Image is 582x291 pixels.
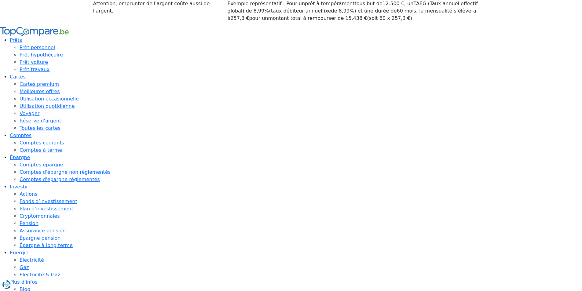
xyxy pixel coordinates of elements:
[230,15,249,21] span: 257,3 €
[20,228,66,234] a: Assurance pension
[20,125,60,131] a: Toutes les cartes
[20,176,100,182] a: Comptes d'épargne réglementés
[20,191,37,197] a: Actions
[10,184,28,190] a: Investir
[20,111,39,116] a: Voyager
[20,162,63,168] a: Comptes épargne
[20,257,44,263] a: Électricité
[20,213,60,219] a: Cryptomonnaies
[20,242,73,248] a: Épargne à long terme
[20,118,61,124] a: Réserve d'argent
[20,147,62,153] a: Comptes à terme
[20,272,60,278] a: Électricité & Gaz
[20,169,111,175] a: Comptes d'épargne non réglementés
[20,59,48,65] a: Prêt voiture
[20,52,63,58] a: Prêt hypothécaire
[20,198,77,204] a: Fonds d’investissement
[228,1,478,14] span: TAEG (Taux annuel effectif global) de 8,99%
[10,155,30,160] a: Épargne
[322,8,331,14] span: fixe
[10,37,22,43] a: Prêts
[20,264,29,270] a: Gaz
[383,1,404,6] span: 12.500 €
[20,81,59,87] a: Cartes premium
[397,8,416,14] span: 60 mois
[20,235,60,241] a: Épargne pension
[20,206,73,212] a: Plan d’investissement
[20,140,64,146] a: Comptes courants
[20,45,55,50] a: Prêt personnel
[20,103,75,109] a: Utilisation quotidienne
[20,96,79,102] a: Utilisation occasionnelle
[20,89,60,94] a: Meilleures offres
[268,15,367,21] span: montant total à rembourser de 15.438 €
[20,67,49,72] a: Prêt travaux
[10,133,31,138] a: Comptes
[20,220,38,226] a: Pension
[10,279,38,285] a: Plus d'infos
[305,1,354,6] span: prêt à tempérament
[10,74,26,80] a: Cartes
[10,250,28,256] a: Énergie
